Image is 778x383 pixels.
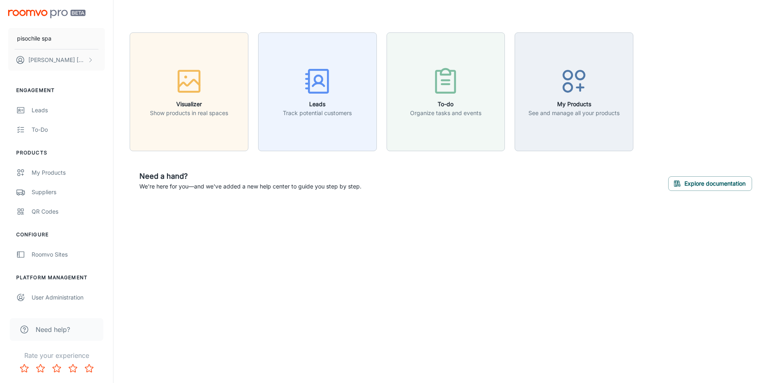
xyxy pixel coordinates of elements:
[150,109,228,118] p: Show products in real spaces
[258,32,377,151] button: LeadsTrack potential customers
[32,188,105,197] div: Suppliers
[32,125,105,134] div: To-do
[387,87,505,95] a: To-doOrganize tasks and events
[283,109,352,118] p: Track potential customers
[258,87,377,95] a: LeadsTrack potential customers
[410,100,481,109] h6: To-do
[17,34,51,43] p: pisochile spa
[387,32,505,151] button: To-doOrganize tasks and events
[8,28,105,49] button: pisochile spa
[32,168,105,177] div: My Products
[130,32,248,151] button: VisualizerShow products in real spaces
[528,109,620,118] p: See and manage all your products
[28,56,85,64] p: [PERSON_NAME] [PERSON_NAME]
[668,179,752,187] a: Explore documentation
[8,10,85,18] img: Roomvo PRO Beta
[8,49,105,71] button: [PERSON_NAME] [PERSON_NAME]
[150,100,228,109] h6: Visualizer
[515,32,633,151] button: My ProductsSee and manage all your products
[283,100,352,109] h6: Leads
[32,106,105,115] div: Leads
[139,182,361,191] p: We're here for you—and we've added a new help center to guide you step by step.
[528,100,620,109] h6: My Products
[515,87,633,95] a: My ProductsSee and manage all your products
[32,207,105,216] div: QR Codes
[410,109,481,118] p: Organize tasks and events
[139,171,361,182] h6: Need a hand?
[668,176,752,191] button: Explore documentation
